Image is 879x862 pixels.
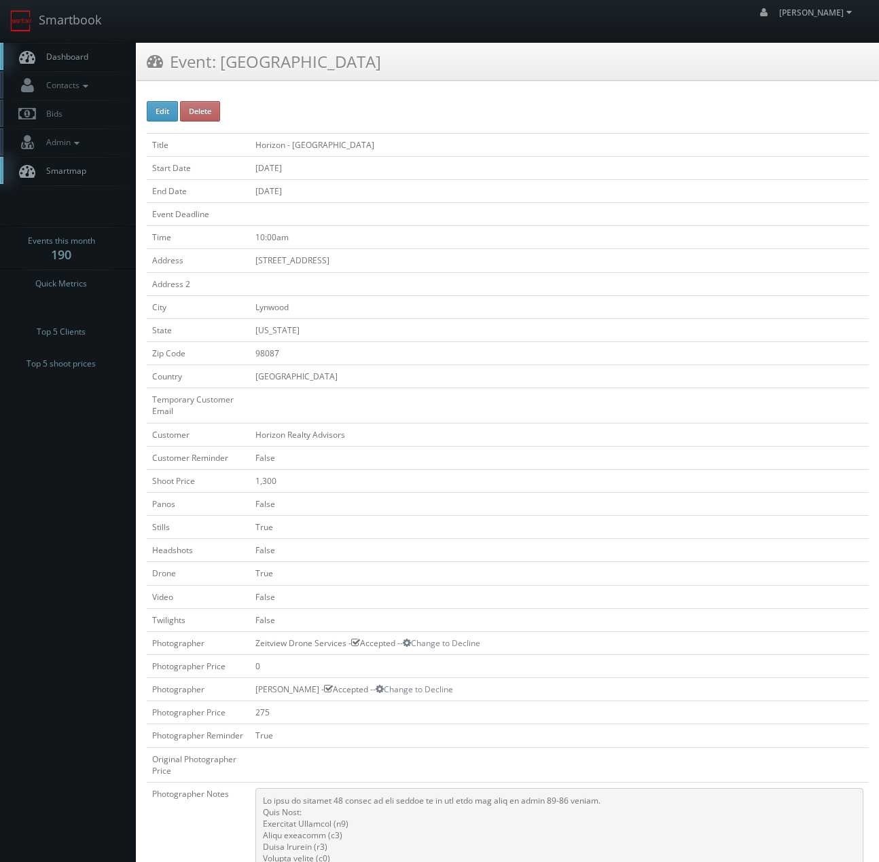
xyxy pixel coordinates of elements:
td: Address 2 [147,272,250,295]
td: Start Date [147,156,250,179]
span: Top 5 Clients [37,325,86,339]
td: [DATE] [250,179,869,202]
td: Time [147,226,250,249]
span: Bids [39,108,62,119]
td: Stills [147,516,250,539]
td: Photographer [147,631,250,654]
td: [DATE] [250,156,869,179]
td: True [250,562,869,585]
td: Horizon Realty Advisors [250,423,869,446]
td: False [250,539,869,562]
td: True [250,516,869,539]
td: Event Deadline [147,203,250,226]
a: Change to Decline [403,637,480,649]
td: Title [147,133,250,156]
td: 275 [250,701,869,724]
td: Zeitview Drone Services - Accepted -- [250,631,869,654]
button: Edit [147,101,178,121]
h3: Event: [GEOGRAPHIC_DATA] [147,50,381,73]
td: State [147,318,250,341]
td: Twilights [147,608,250,631]
span: Top 5 shoot prices [26,357,96,371]
span: Quick Metrics [35,277,87,291]
td: 98087 [250,341,869,364]
td: End Date [147,179,250,202]
td: 10:00am [250,226,869,249]
td: [STREET_ADDRESS] [250,249,869,272]
td: Zip Code [147,341,250,364]
button: Delete [180,101,220,121]
td: Photographer Price [147,701,250,724]
span: [PERSON_NAME] [779,7,856,18]
td: Lynwood [250,295,869,318]
td: False [250,585,869,608]
span: Admin [39,136,83,148]
td: Headshots [147,539,250,562]
td: Video [147,585,250,608]
strong: 190 [51,246,71,263]
td: True [250,724,869,747]
span: Dashboard [39,51,88,62]
td: 1,300 [250,469,869,492]
td: Temporary Customer Email [147,388,250,423]
span: Smartmap [39,165,86,176]
td: Shoot Price [147,469,250,492]
td: [GEOGRAPHIC_DATA] [250,365,869,388]
td: Horizon - [GEOGRAPHIC_DATA] [250,133,869,156]
a: Change to Decline [376,683,453,695]
td: False [250,492,869,515]
td: Original Photographer Price [147,747,250,782]
span: Events this month [28,234,95,248]
td: Photographer Reminder [147,724,250,747]
td: False [250,608,869,631]
td: Country [147,365,250,388]
td: Photographer [147,678,250,701]
td: [PERSON_NAME] - Accepted -- [250,678,869,701]
td: Drone [147,562,250,585]
span: Contacts [39,79,92,91]
td: False [250,446,869,469]
td: Customer [147,423,250,446]
td: [US_STATE] [250,318,869,341]
td: Panos [147,492,250,515]
img: smartbook-logo.png [10,10,32,32]
td: City [147,295,250,318]
td: Customer Reminder [147,446,250,469]
td: Address [147,249,250,272]
td: Photographer Price [147,654,250,677]
td: 0 [250,654,869,677]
